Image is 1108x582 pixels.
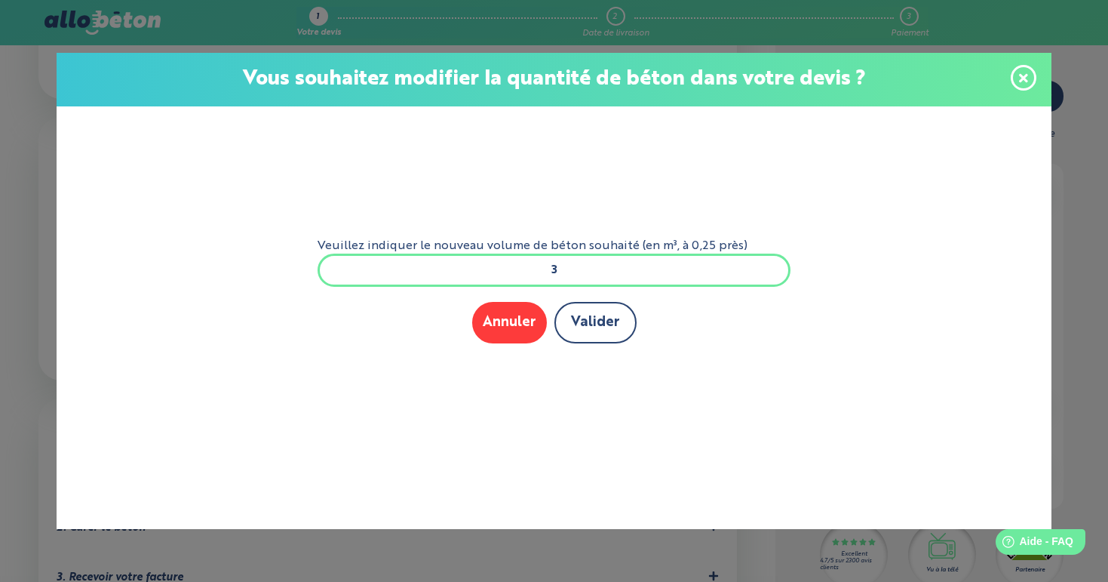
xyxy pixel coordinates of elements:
[554,302,637,343] button: Valider
[472,302,547,343] button: Annuler
[974,523,1091,565] iframe: Help widget launcher
[72,68,1036,91] p: Vous souhaitez modifier la quantité de béton dans votre devis ?
[318,254,791,287] input: xxx
[318,239,791,253] label: Veuillez indiquer le nouveau volume de béton souhaité (en m³, à 0,25 près)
